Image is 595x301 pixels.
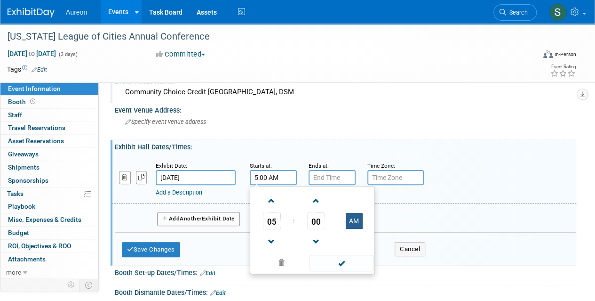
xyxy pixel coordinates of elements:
[0,174,98,187] a: Sponsorships
[63,279,79,291] td: Personalize Event Tab Strip
[8,242,71,250] span: ROI, Objectives & ROO
[6,268,21,276] span: more
[367,163,395,169] small: Time Zone:
[263,188,281,212] a: Increment Hour
[307,229,325,253] a: Decrement Minute
[79,279,99,291] td: Toggle Event Tabs
[7,65,47,74] td: Tags
[0,148,98,161] a: Giveaways
[8,124,65,131] span: Travel Reservations
[0,122,98,134] a: Travel Reservations
[157,212,240,226] button: AddAnotherExhibit Date
[8,203,35,210] span: Playbook
[115,140,576,152] div: Exhibit Hall Dates/Times:
[156,163,187,169] small: Exhibit Date:
[395,242,425,256] button: Cancel
[307,212,325,229] span: Pick Minute
[0,266,98,279] a: more
[115,103,576,115] div: Event Venue Address:
[493,4,537,21] a: Search
[263,212,281,229] span: Pick Hour
[8,150,39,158] span: Giveaways
[27,50,36,57] span: to
[250,170,297,185] input: Start Time
[8,229,29,236] span: Budget
[263,229,281,253] a: Decrement Hour
[0,253,98,266] a: Attachments
[7,49,56,58] span: [DATE] [DATE]
[66,8,87,16] span: Aureon
[0,161,98,174] a: Shipments
[367,170,424,185] input: Time Zone
[0,82,98,95] a: Event Information
[307,188,325,212] a: Increment Minute
[200,270,215,277] a: Edit
[0,227,98,239] a: Budget
[4,28,528,45] div: [US_STATE] League of Cities Annual Conference
[0,135,98,147] a: Asset Reservations
[8,85,61,92] span: Event Information
[28,98,37,105] span: Booth not reserved yet
[250,163,272,169] small: Starts at:
[153,49,209,59] button: Committed
[156,170,236,185] input: Date
[0,200,98,213] a: Playbook
[346,213,363,229] button: AM
[252,257,310,270] a: Clear selection
[506,9,528,16] span: Search
[115,285,576,298] div: Booth Dismantle Dates/Times:
[8,177,48,184] span: Sponsorships
[32,66,47,73] a: Edit
[309,170,356,185] input: End Time
[549,3,567,21] img: Sophia Millang
[0,96,98,108] a: Booth
[122,85,569,99] div: Community Choice Credit [GEOGRAPHIC_DATA], DSM
[543,50,553,58] img: Format-Inperson.png
[0,240,98,252] a: ROI, Objectives & ROO
[8,137,64,145] span: Asset Reservations
[554,51,576,58] div: In-Person
[156,189,202,196] a: Add a Description
[0,187,98,200] a: Tasks
[309,163,329,169] small: Ends at:
[8,255,46,263] span: Attachments
[550,65,576,69] div: Event Rating
[8,163,40,171] span: Shipments
[493,49,576,63] div: Event Format
[8,216,81,223] span: Misc. Expenses & Credits
[7,190,24,197] span: Tasks
[115,266,576,278] div: Booth Set-up Dates/Times:
[8,111,22,119] span: Staff
[309,257,374,270] a: Done
[291,212,296,229] td: :
[8,8,55,17] img: ExhibitDay
[58,51,78,57] span: (3 days)
[122,242,180,257] button: Save Changes
[8,98,37,106] span: Booth
[0,213,98,226] a: Misc. Expenses & Credits
[125,118,206,125] span: Specify event venue address
[180,215,202,222] span: Another
[210,290,226,296] a: Edit
[0,109,98,122] a: Staff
